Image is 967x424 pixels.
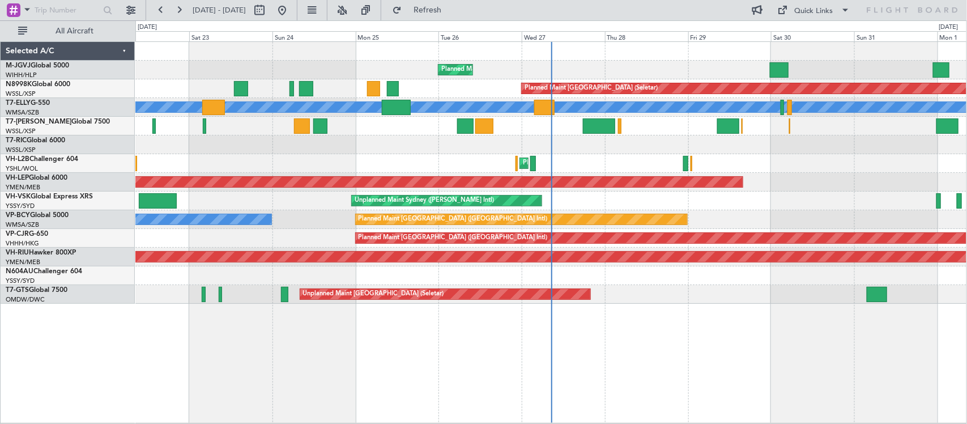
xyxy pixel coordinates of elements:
[355,192,494,209] div: Unplanned Maint Sydney ([PERSON_NAME] Intl)
[6,287,29,294] span: T7-GTS
[6,62,69,69] a: M-JGVJGlobal 5000
[6,175,67,181] a: VH-LEPGlobal 6000
[438,31,522,41] div: Tue 26
[795,6,833,17] div: Quick Links
[6,239,39,248] a: VHHH/HKG
[6,90,36,98] a: WSSL/XSP
[6,295,45,304] a: OMDW/DWC
[6,287,67,294] a: T7-GTSGlobal 7500
[6,127,36,135] a: WSSL/XSP
[6,156,78,163] a: VH-L2BChallenger 604
[688,31,772,41] div: Fri 29
[404,6,451,14] span: Refresh
[6,212,69,219] a: VP-BCYGlobal 5000
[6,231,48,238] a: VP-CJRG-650
[359,230,548,247] div: Planned Maint [GEOGRAPHIC_DATA] ([GEOGRAPHIC_DATA] Intl)
[6,100,50,107] a: T7-ELLYG-550
[771,31,854,41] div: Sat 30
[6,62,31,69] span: M-JGVJ
[6,268,33,275] span: N604AU
[6,258,40,266] a: YMEN/MEB
[6,193,31,200] span: VH-VSK
[6,137,27,144] span: T7-RIC
[29,27,120,35] span: All Aircraft
[189,31,272,41] div: Sat 23
[6,137,65,144] a: T7-RICGlobal 6000
[6,221,39,229] a: WMSA/SZB
[854,31,938,41] div: Sun 31
[303,286,444,303] div: Unplanned Maint [GEOGRAPHIC_DATA] (Seletar)
[605,31,688,41] div: Thu 28
[6,231,29,238] span: VP-CJR
[525,80,658,97] div: Planned Maint [GEOGRAPHIC_DATA] (Seletar)
[6,193,93,200] a: VH-VSKGlobal Express XRS
[939,23,959,32] div: [DATE]
[106,31,189,41] div: Fri 22
[356,31,439,41] div: Mon 25
[523,155,654,172] div: Planned Maint Sydney ([PERSON_NAME] Intl)
[387,1,455,19] button: Refresh
[6,108,39,117] a: WMSA/SZB
[772,1,856,19] button: Quick Links
[138,23,157,32] div: [DATE]
[6,71,37,79] a: WIHH/HLP
[193,5,246,15] span: [DATE] - [DATE]
[6,81,70,88] a: N8998KGlobal 6000
[6,118,71,125] span: T7-[PERSON_NAME]
[6,212,30,219] span: VP-BCY
[6,249,29,256] span: VH-RIU
[359,211,548,228] div: Planned Maint [GEOGRAPHIC_DATA] ([GEOGRAPHIC_DATA] Intl)
[6,277,35,285] a: YSSY/SYD
[522,31,605,41] div: Wed 27
[12,22,123,40] button: All Aircraft
[6,118,110,125] a: T7-[PERSON_NAME]Global 7500
[35,2,100,19] input: Trip Number
[6,164,38,173] a: YSHL/WOL
[6,202,35,210] a: YSSY/SYD
[272,31,356,41] div: Sun 24
[6,156,29,163] span: VH-L2B
[6,183,40,192] a: YMEN/MEB
[6,100,31,107] span: T7-ELLY
[6,81,32,88] span: N8998K
[6,175,29,181] span: VH-LEP
[441,61,582,78] div: Planned Maint [GEOGRAPHIC_DATA] (Halim Intl)
[6,146,36,154] a: WSSL/XSP
[6,268,82,275] a: N604AUChallenger 604
[6,249,76,256] a: VH-RIUHawker 800XP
